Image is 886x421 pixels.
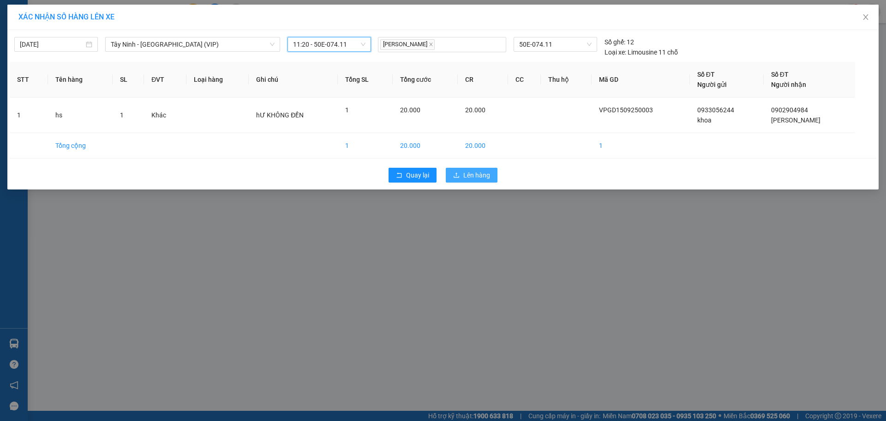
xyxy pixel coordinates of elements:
[380,39,435,50] span: [PERSON_NAME]
[771,81,806,88] span: Người nhận
[465,106,485,114] span: 20.000
[48,62,113,98] th: Tên hàng
[592,62,690,98] th: Mã GD
[599,106,653,114] span: VPGD1509250003
[338,133,393,159] td: 1
[771,106,808,114] span: 0902904984
[111,37,275,51] span: Tây Ninh - Sài Gòn (VIP)
[20,39,84,49] input: 15/09/2025
[771,71,789,78] span: Số ĐT
[592,133,690,159] td: 1
[113,62,144,98] th: SL
[48,133,113,159] td: Tổng cộng
[12,67,103,82] b: GỬI : PV Gò Dầu
[605,47,626,57] span: Loại xe:
[12,12,58,58] img: logo.jpg
[10,98,48,133] td: 1
[697,71,715,78] span: Số ĐT
[406,170,429,180] span: Quay lại
[446,168,497,183] button: uploadLên hàng
[862,13,869,21] span: close
[508,62,541,98] th: CC
[853,5,879,31] button: Close
[120,111,124,119] span: 1
[293,37,365,51] span: 11:20 - 50E-074.11
[697,106,734,114] span: 0933056244
[338,62,393,98] th: Tổng SL
[771,116,820,124] span: [PERSON_NAME]
[269,42,275,47] span: down
[697,81,727,88] span: Người gửi
[393,62,458,98] th: Tổng cước
[463,170,490,180] span: Lên hàng
[519,37,591,51] span: 50E-074.11
[186,62,249,98] th: Loại hàng
[605,37,625,47] span: Số ghế:
[605,47,678,57] div: Limousine 11 chỗ
[86,23,386,34] li: [STREET_ADDRESS][PERSON_NAME]. [GEOGRAPHIC_DATA], Tỉnh [GEOGRAPHIC_DATA]
[429,42,433,47] span: close
[389,168,437,183] button: rollbackQuay lại
[345,106,349,114] span: 1
[458,62,508,98] th: CR
[10,62,48,98] th: STT
[144,62,186,98] th: ĐVT
[697,116,712,124] span: khoa
[144,98,186,133] td: Khác
[86,34,386,46] li: Hotline: 1900 8153
[256,111,304,119] span: hƯ KHÔNG ĐỀN
[541,62,592,98] th: Thu hộ
[18,12,114,21] span: XÁC NHẬN SỐ HÀNG LÊN XE
[393,133,458,159] td: 20.000
[453,172,460,179] span: upload
[396,172,402,179] span: rollback
[400,106,420,114] span: 20.000
[605,37,634,47] div: 12
[48,98,113,133] td: hs
[458,133,508,159] td: 20.000
[249,62,338,98] th: Ghi chú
